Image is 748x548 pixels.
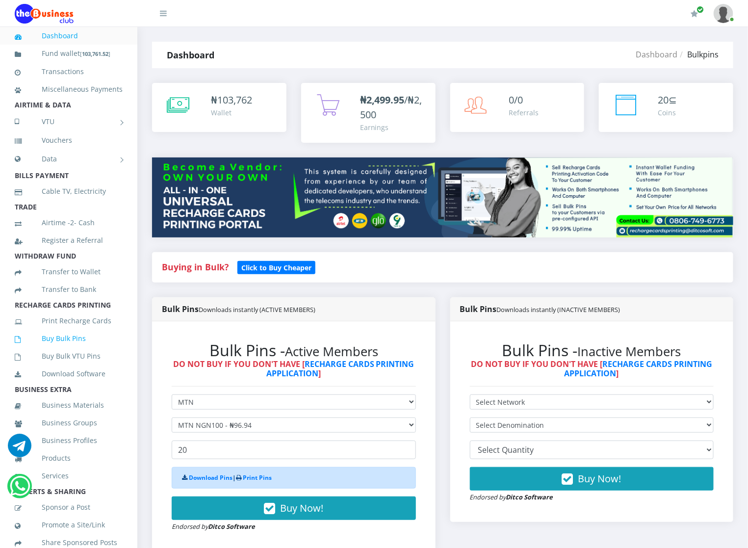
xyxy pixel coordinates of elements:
div: Wallet [211,107,252,118]
img: Logo [15,4,74,24]
a: Services [15,465,123,487]
a: Dashboard [636,49,677,60]
strong: | [182,473,272,482]
button: Buy Now! [172,496,416,520]
small: Downloads instantly (ACTIVE MEMBERS) [199,305,315,314]
span: Renew/Upgrade Subscription [696,6,704,13]
a: Transfer to Bank [15,278,123,301]
strong: Ditco Software [506,493,553,501]
div: Referrals [509,107,539,118]
a: ₦103,762 Wallet [152,83,286,132]
a: Download Pins [189,473,232,482]
a: Airtime -2- Cash [15,211,123,234]
a: Business Materials [15,394,123,417]
a: Dashboard [15,25,123,47]
img: multitenant_rcp.png [152,157,733,237]
div: ⊆ [658,93,677,107]
a: Products [15,447,123,470]
a: Miscellaneous Payments [15,78,123,101]
strong: Dashboard [167,49,214,61]
div: Coins [658,107,677,118]
img: User [714,4,733,23]
a: Cable TV, Electricity [15,180,123,203]
span: 103,762 [217,93,252,106]
a: Download Software [15,363,123,385]
a: Transactions [15,60,123,83]
b: 103,761.52 [82,50,108,57]
strong: Bulk Pins [162,304,315,314]
i: Renew/Upgrade Subscription [691,10,698,18]
strong: DO NOT BUY IF YOU DON'T HAVE [ ] [173,359,414,379]
small: Endorsed by [470,493,553,501]
small: Downloads instantly (INACTIVE MEMBERS) [497,305,620,314]
a: 0/0 Referrals [450,83,585,132]
li: Bulkpins [677,49,719,60]
a: Sponsor a Post [15,496,123,519]
a: Buy Bulk Pins [15,327,123,350]
a: Chat for support [8,441,31,457]
a: RECHARGE CARDS PRINTING APPLICATION [565,359,713,379]
a: Print Pins [243,473,272,482]
a: Business Profiles [15,429,123,452]
input: Enter Quantity [172,441,416,459]
a: Promote a Site/Link [15,514,123,536]
strong: DO NOT BUY IF YOU DON'T HAVE [ ] [471,359,712,379]
small: Active Members [285,343,378,360]
b: Click to Buy Cheaper [241,263,311,272]
strong: Buying in Bulk? [162,261,229,273]
div: ₦ [211,93,252,107]
small: Endorsed by [172,522,255,531]
a: Click to Buy Cheaper [237,261,315,273]
a: Vouchers [15,129,123,152]
a: ₦2,499.95/₦2,500 Earnings [301,83,436,143]
span: 0/0 [509,93,523,106]
div: Earnings [360,122,426,132]
a: Chat for support [10,482,30,498]
button: Buy Now! [470,467,714,491]
h2: Bulk Pins - [172,341,416,360]
span: Buy Now! [578,472,621,485]
a: Fund wallet[103,761.52] [15,42,123,65]
a: Register a Referral [15,229,123,252]
a: Buy Bulk VTU Pins [15,345,123,367]
strong: Ditco Software [208,522,255,531]
small: Inactive Members [578,343,681,360]
b: ₦2,499.95 [360,93,405,106]
small: [ ] [80,50,110,57]
span: 20 [658,93,669,106]
strong: Bulk Pins [460,304,620,314]
a: RECHARGE CARDS PRINTING APPLICATION [266,359,414,379]
h2: Bulk Pins - [470,341,714,360]
span: Buy Now! [280,501,323,515]
a: Data [15,147,123,171]
a: Business Groups [15,412,123,434]
a: Transfer to Wallet [15,261,123,283]
span: /₦2,500 [360,93,422,121]
a: VTU [15,109,123,134]
a: Print Recharge Cards [15,310,123,332]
